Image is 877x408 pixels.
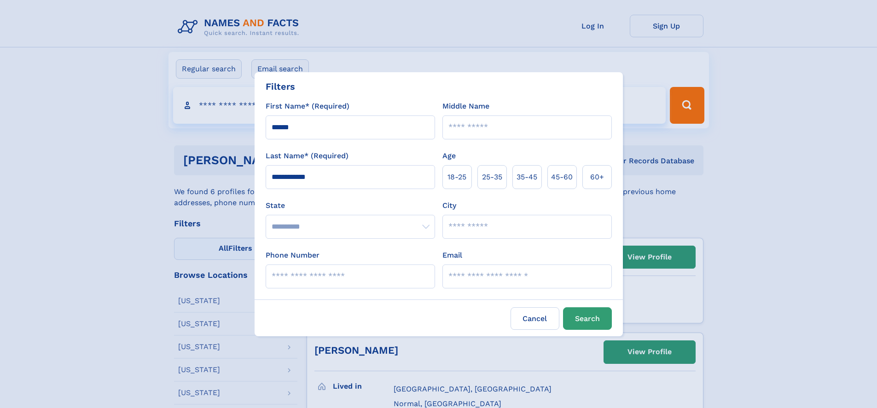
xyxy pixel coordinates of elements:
label: Email [442,250,462,261]
button: Search [563,307,612,330]
label: Age [442,150,456,161]
label: First Name* (Required) [266,101,349,112]
label: Middle Name [442,101,489,112]
label: Cancel [511,307,559,330]
span: 35‑45 [517,172,537,183]
span: 18‑25 [447,172,466,183]
label: Last Name* (Required) [266,150,348,161]
span: 60+ [590,172,604,183]
label: Phone Number [266,250,319,261]
label: State [266,200,435,211]
span: 25‑35 [482,172,502,183]
label: City [442,200,456,211]
span: 45‑60 [551,172,573,183]
div: Filters [266,80,295,93]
